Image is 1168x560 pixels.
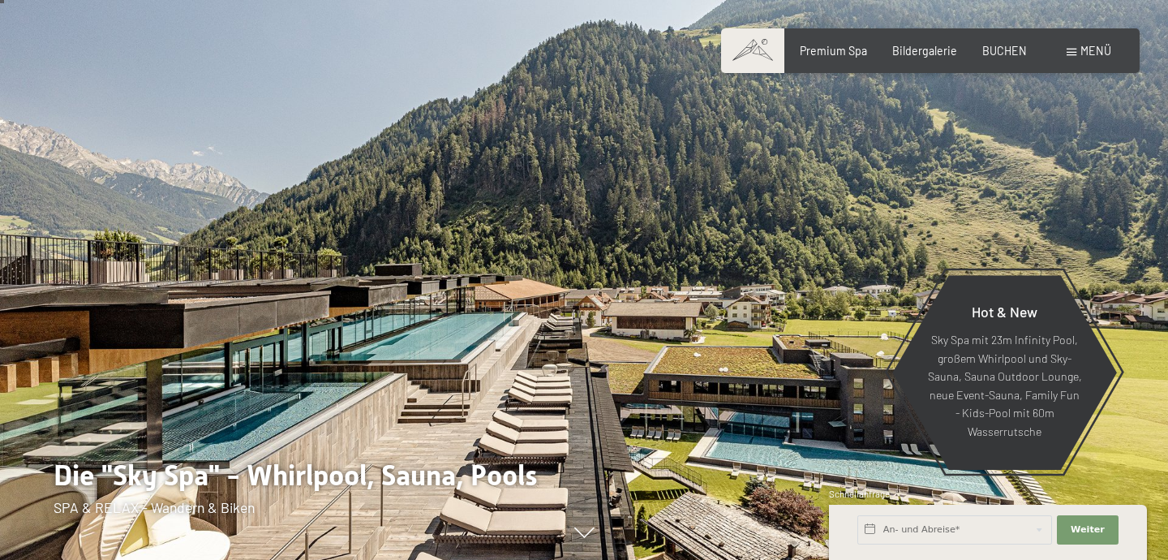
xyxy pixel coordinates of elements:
span: Weiter [1071,523,1105,536]
a: Bildergalerie [892,44,957,58]
a: Premium Spa [800,44,867,58]
span: Schnellanfrage [829,489,890,499]
a: BUCHEN [982,44,1027,58]
a: Hot & New Sky Spa mit 23m Infinity Pool, großem Whirlpool und Sky-Sauna, Sauna Outdoor Lounge, ne... [891,274,1118,471]
button: Weiter [1057,515,1119,545]
span: Hot & New [972,303,1037,321]
span: Menü [1080,44,1111,58]
p: Sky Spa mit 23m Infinity Pool, großem Whirlpool und Sky-Sauna, Sauna Outdoor Lounge, neue Event-S... [927,332,1082,442]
